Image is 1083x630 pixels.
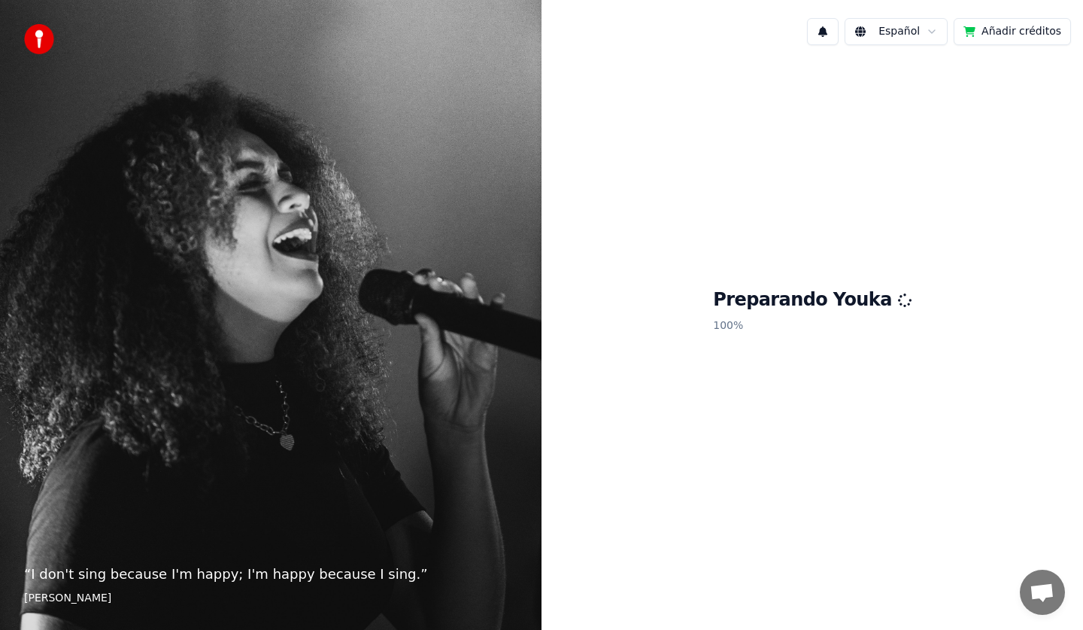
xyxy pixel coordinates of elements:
div: Chat abierto [1020,570,1065,615]
button: Añadir créditos [954,18,1071,45]
footer: [PERSON_NAME] [24,591,517,606]
p: 100 % [713,312,912,339]
img: youka [24,24,54,54]
p: “ I don't sing because I'm happy; I'm happy because I sing. ” [24,564,517,585]
h1: Preparando Youka [713,288,912,312]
